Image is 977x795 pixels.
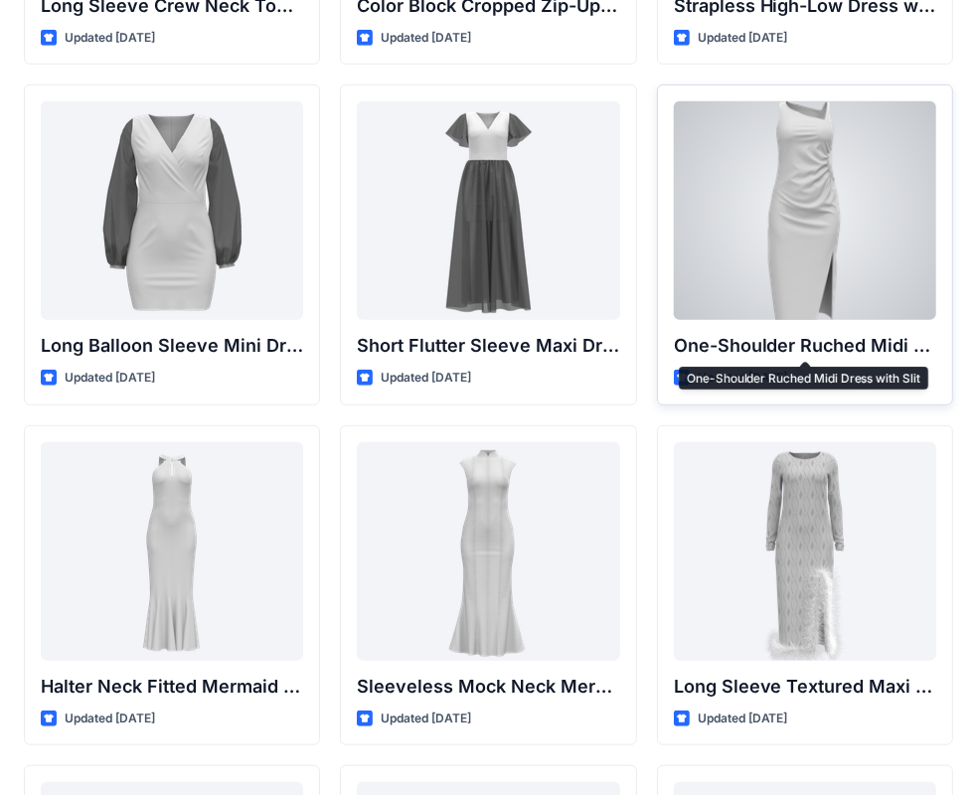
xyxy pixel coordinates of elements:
a: Short Flutter Sleeve Maxi Dress with Contrast Bodice and Sheer Overlay [357,101,619,320]
p: Updated [DATE] [698,368,788,389]
a: Long Sleeve Textured Maxi Dress with Feather Hem [674,442,936,661]
p: Sleeveless Mock Neck Mermaid Gown [357,673,619,701]
p: Updated [DATE] [65,368,155,389]
p: Updated [DATE] [381,368,471,389]
a: Halter Neck Fitted Mermaid Gown with Keyhole Detail [41,442,303,661]
p: One-Shoulder Ruched Midi Dress with Slit [674,332,936,360]
p: Updated [DATE] [381,28,471,49]
p: Updated [DATE] [698,28,788,49]
a: Sleeveless Mock Neck Mermaid Gown [357,442,619,661]
p: Halter Neck Fitted Mermaid Gown with Keyhole Detail [41,673,303,701]
p: Short Flutter Sleeve Maxi Dress with Contrast [PERSON_NAME] and [PERSON_NAME] [357,332,619,360]
p: Updated [DATE] [698,709,788,729]
p: Long Sleeve Textured Maxi Dress with Feather Hem [674,673,936,701]
p: Updated [DATE] [65,709,155,729]
p: Updated [DATE] [381,709,471,729]
a: One-Shoulder Ruched Midi Dress with Slit [674,101,936,320]
p: Updated [DATE] [65,28,155,49]
p: Long Balloon Sleeve Mini Dress with Wrap Bodice [41,332,303,360]
a: Long Balloon Sleeve Mini Dress with Wrap Bodice [41,101,303,320]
